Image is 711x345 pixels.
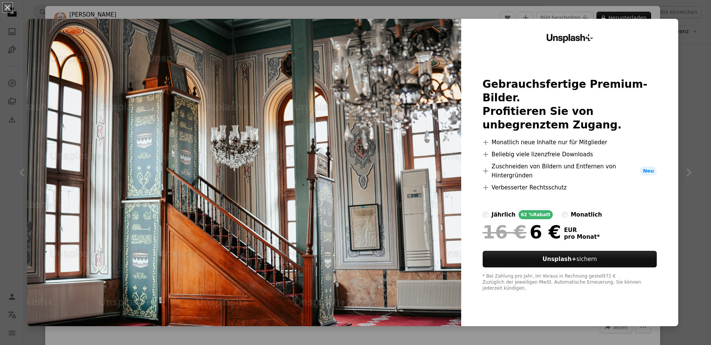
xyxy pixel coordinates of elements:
li: Monatlich neue Inhalte nur für Mitglieder [483,138,657,147]
div: * Bei Zahlung pro Jahr, im Voraus in Rechnung gestellt 72 € Zuzüglich der jeweiligen MwSt. Automa... [483,273,657,292]
li: Beliebig viele lizenzfreie Downloads [483,150,657,159]
span: 16 € [483,222,527,242]
li: Verbesserter Rechtsschutz [483,183,657,192]
h2: Gebrauchsfertige Premium-Bilder. Profitieren Sie von unbegrenztem Zugang. [483,78,657,132]
strong: Unsplash+ [543,256,576,263]
div: 6 € [483,222,561,242]
div: monatlich [571,210,602,219]
button: Unsplash+sichern [483,251,657,267]
input: monatlich [562,212,568,218]
li: Zuschneiden von Bildern und Entfernen von Hintergründen [483,162,657,180]
div: 62 % Rabatt [518,210,552,219]
span: Neu [640,166,657,176]
input: jährlich62 %Rabatt [483,212,489,218]
span: EUR [564,227,600,234]
span: pro Monat * [564,234,600,240]
div: jährlich [492,210,516,219]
